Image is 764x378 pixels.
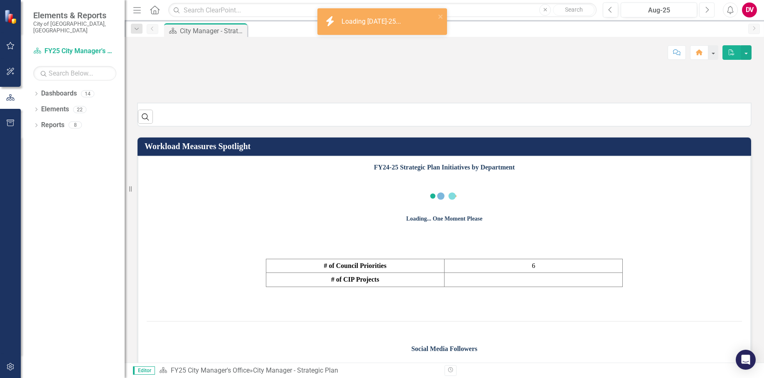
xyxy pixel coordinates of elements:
[33,47,116,56] a: FY25 City Manager's Office
[168,3,597,17] input: Search ClearPoint...
[406,215,483,223] div: Loading... One Moment Please
[33,10,116,20] span: Elements & Reports
[565,6,583,13] span: Search
[444,259,622,273] td: 6
[553,4,594,16] button: Search
[621,2,697,17] button: Aug-25
[33,20,116,34] small: City of [GEOGRAPHIC_DATA], [GEOGRAPHIC_DATA]
[81,90,94,97] div: 14
[4,9,19,24] img: ClearPoint Strategy
[41,120,64,130] a: Reports
[41,105,69,114] a: Elements
[69,122,82,129] div: 8
[438,12,444,21] button: close
[341,17,403,27] div: Loading [DATE]-25...
[159,366,438,376] div: »
[171,366,250,374] a: FY25 City Manager's Office
[145,142,747,151] h3: Workload Measures Spotlight
[253,366,338,374] div: City Manager - Strategic Plan
[180,26,245,36] div: City Manager - Strategic Plan
[736,350,756,370] div: Open Intercom Messenger
[331,276,379,283] strong: # of CIP Projects
[41,89,77,98] a: Dashboards
[324,262,386,269] strong: # of Council Priorities
[411,345,477,352] span: Social Media Followers
[33,66,116,81] input: Search Below...
[147,164,742,235] span: FY24-25 Strategic Plan Initiatives by Department
[742,2,757,17] button: DV
[73,106,86,113] div: 22
[624,5,694,15] div: Aug-25
[133,366,155,375] span: Editor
